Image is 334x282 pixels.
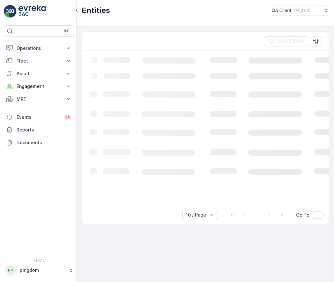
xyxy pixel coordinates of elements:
p: Engagement [17,83,61,90]
span: v 1.47.3 [4,258,74,262]
p: 34 [65,115,70,120]
button: PPpingdom [4,264,74,277]
p: pingdom [20,267,65,273]
button: MRF [4,93,74,105]
p: Reports [17,127,72,133]
p: ⌘B [63,29,70,34]
p: Entities [82,5,110,16]
img: logo [4,5,17,18]
p: Documents [17,139,72,146]
button: QA Client(+03:00) [272,5,329,16]
button: Fleet [4,55,74,67]
p: ( +03:00 ) [294,8,310,13]
p: QA Client [272,7,292,14]
button: Asset [4,67,74,80]
div: PP [5,265,16,275]
p: Events [17,114,60,120]
p: Asset [17,70,61,77]
p: Fleet [17,58,61,64]
button: Operations [4,42,74,55]
p: Clear Filters [277,38,304,44]
a: Events34 [4,111,74,124]
button: Clear Filters [264,36,308,46]
a: Reports [4,124,74,136]
span: Go To [296,212,310,218]
p: Operations [17,45,61,51]
p: MRF [17,96,61,102]
button: Engagement [4,80,74,93]
a: Documents [4,136,74,149]
img: logo_light-DOdMpM7g.png [18,5,46,18]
